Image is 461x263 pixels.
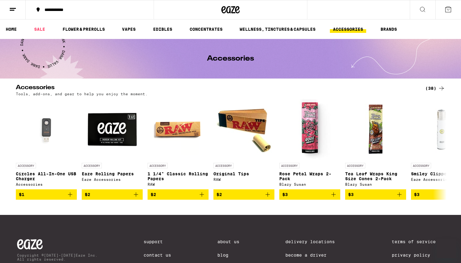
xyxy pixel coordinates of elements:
[345,99,406,160] img: Blazy Susan - Tea Leaf Wraps King Size Cones 2-Pack
[345,182,406,186] div: Blazy Susan
[207,55,254,62] h1: Accessories
[377,26,400,33] a: BRANDS
[392,253,444,258] a: Privacy Policy
[19,192,24,197] span: $1
[82,171,143,176] p: Eaze Rolling Papers
[144,239,171,244] a: Support
[31,26,48,33] a: SALE
[148,99,209,160] img: RAW - 1 1/4" Classic Rolling Papers
[119,26,139,33] a: VAPES
[148,171,209,181] p: 1 1/4" Classic Rolling Papers
[282,192,288,197] span: $3
[411,163,431,168] p: ACCESSORY
[16,182,77,186] div: Accessories
[16,171,77,181] p: Circles All-In-One USB Charger
[82,177,143,181] div: Eaze Accessories
[82,163,102,168] p: ACCESSORY
[148,99,209,189] a: Open page for 1 1/4" Classic Rolling Papers from RAW
[59,26,108,33] a: FLOWER & PREROLLS
[16,99,77,160] img: Accessories - Circles All-In-One USB Charger
[279,189,340,200] button: Add to bag
[213,177,274,181] div: RAW
[217,253,239,258] a: Blog
[279,163,299,168] p: ACCESSORY
[148,163,168,168] p: ACCESSORY
[82,99,143,189] a: Open page for Eaze Rolling Papers from Eaze Accessories
[16,99,77,189] a: Open page for Circles All-In-One USB Charger from Accessories
[82,99,143,160] img: Eaze Accessories - Eaze Rolling Papers
[213,99,274,189] a: Open page for Original Tips from RAW
[330,26,366,33] a: ACCESSORIES
[392,239,444,244] a: Terms of Service
[217,239,239,244] a: About Us
[17,253,98,261] p: Copyright © [DATE]-[DATE] Eaze Inc. All rights reserved.
[213,163,234,168] p: ACCESSORY
[213,99,274,160] img: RAW - Original Tips
[279,171,340,181] p: Rose Petal Wraps 2-Pack
[345,171,406,181] p: Tea Leaf Wraps King Size Cones 2-Pack
[348,192,354,197] span: $3
[3,26,20,33] a: HOME
[16,92,148,96] p: Tools, add-ons, and gear to help you enjoy the moment.
[345,163,365,168] p: ACCESSORY
[237,26,319,33] a: WELLNESS, TINCTURES & CAPSULES
[425,85,445,92] a: (38)
[148,189,209,200] button: Add to bag
[279,182,340,186] div: Blazy Susan
[279,99,340,160] img: Blazy Susan - Rose Petal Wraps 2-Pack
[148,182,209,186] div: RAW
[16,85,415,92] h2: Accessories
[144,253,171,258] a: Contact Us
[150,26,175,33] a: EDIBLES
[414,192,420,197] span: $3
[213,171,274,176] p: Original Tips
[437,239,456,258] iframe: Button to launch messaging window
[285,253,346,258] a: Become a Driver
[16,163,36,168] p: ACCESSORY
[285,239,346,244] a: Delivery Locations
[345,99,406,189] a: Open page for Tea Leaf Wraps King Size Cones 2-Pack from Blazy Susan
[216,192,222,197] span: $2
[279,99,340,189] a: Open page for Rose Petal Wraps 2-Pack from Blazy Susan
[151,192,156,197] span: $2
[82,189,143,200] button: Add to bag
[213,189,274,200] button: Add to bag
[345,189,406,200] button: Add to bag
[187,26,226,33] a: CONCENTRATES
[16,189,77,200] button: Add to bag
[85,192,90,197] span: $2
